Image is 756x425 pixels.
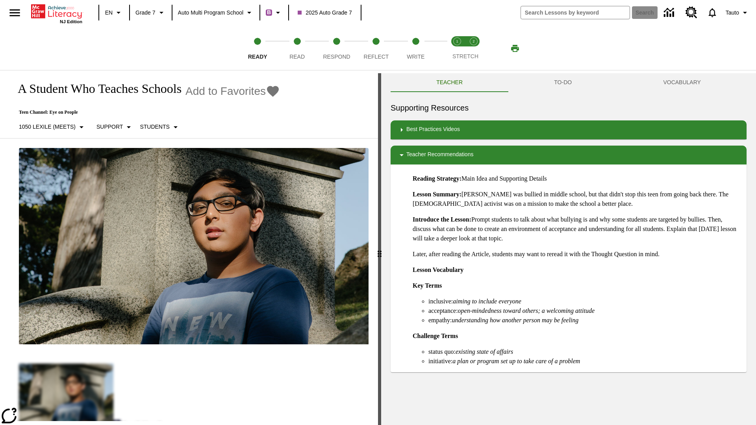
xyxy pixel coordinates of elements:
[452,317,579,323] em: understanding how another person may be feeling
[521,6,630,19] input: search field
[353,27,399,70] button: Reflect step 4 of 5
[132,6,169,20] button: Grade: Grade 7, Select a grade
[413,175,461,182] strong: Reading Strategy:
[428,306,740,316] li: acceptance:
[274,27,320,70] button: Read step 2 of 5
[428,297,740,306] li: inclusive:
[456,348,513,355] em: existing state of affairs
[428,357,740,366] li: initiative:
[702,2,723,23] a: Notifications
[452,53,478,59] span: STRETCH
[102,6,127,20] button: Language: EN, Select a language
[323,54,350,60] span: Respond
[364,54,389,60] span: Reflect
[452,358,580,364] em: a plan or program set up to take care of a problem
[289,54,305,60] span: Read
[446,27,469,70] button: Stretch Read step 1 of 2
[105,9,113,17] span: EN
[413,282,442,289] strong: Key Terms
[428,316,740,325] li: empathy:
[9,81,182,96] h1: A Student Who Teaches Schools
[3,1,26,24] button: Open side menu
[413,174,740,183] p: Main Idea and Supporting Details
[96,123,123,131] p: Support
[185,84,280,98] button: Add to Favorites - A Student Who Teaches Schools
[263,6,286,20] button: Boost Class color is purple. Change class color
[502,41,528,55] button: Print
[135,9,156,17] span: Grade 7
[175,6,258,20] button: School: Auto Multi program School, Select your school
[298,9,352,17] span: 2025 Auto Grade 7
[393,27,439,70] button: Write step 5 of 5
[19,148,369,345] img: A teenager is outside sitting near a large headstone in a cemetery.
[458,307,595,314] em: open-mindedness toward others; a welcoming attitude
[391,73,508,92] button: Teacher
[413,191,461,198] strong: Lesson Summary:
[726,9,739,17] span: Tauto
[9,109,280,115] p: Teen Channel: Eye on People
[391,73,747,92] div: Instructional Panel Tabs
[185,85,266,98] span: Add to Favorites
[140,123,169,131] p: Students
[137,120,183,134] button: Select Student
[681,2,702,23] a: Resource Center, Will open in new tab
[413,216,471,223] strong: Introduce the Lesson:
[381,73,756,425] div: activity
[413,333,458,339] strong: Challenge Terms
[659,2,681,24] a: Data Center
[413,249,740,259] p: Later, after reading the Article, students may want to reread it with the Thought Question in mind.
[267,7,271,17] span: B
[16,120,89,134] button: Select Lexile, 1050 Lexile (Meets)
[93,120,137,134] button: Scaffolds, Support
[617,73,747,92] button: VOCABULARY
[314,27,359,70] button: Respond step 3 of 5
[31,3,82,24] div: Home
[413,215,740,243] p: Prompt students to talk about what bullying is and why some students are targeted by bullies. The...
[378,73,381,425] div: Press Enter or Spacebar and then press right and left arrow keys to move the slider
[456,39,458,43] text: 1
[178,9,244,17] span: Auto Multi program School
[428,347,740,357] li: status quo:
[413,266,463,273] strong: Lesson Vocabulary
[406,125,460,135] p: Best Practices Videos
[413,190,740,209] p: [PERSON_NAME] was bullied in middle school, but that didn't stop this teen from going back there....
[407,54,424,60] span: Write
[19,123,76,131] p: 1050 Lexile (Meets)
[391,102,747,114] h6: Supporting Resources
[60,19,82,24] span: NJ Edition
[462,27,485,70] button: Stretch Respond step 2 of 2
[391,146,747,164] div: Teacher Recommendations
[723,6,753,20] button: Profile/Settings
[453,298,521,305] em: aiming to include everyone
[248,54,267,60] span: Ready
[235,27,280,70] button: Ready step 1 of 5
[406,150,473,160] p: Teacher Recommendations
[472,39,474,43] text: 2
[391,120,747,139] div: Best Practices Videos
[508,73,617,92] button: TO-DO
